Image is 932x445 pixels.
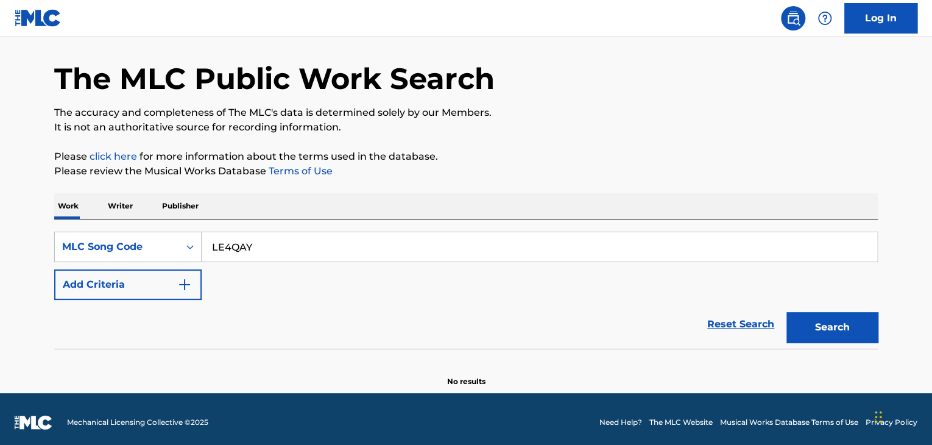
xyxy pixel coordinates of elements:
[701,311,780,338] a: Reset Search
[62,240,172,254] div: MLC Song Code
[875,399,882,435] div: Drag
[844,3,917,34] a: Log In
[817,11,832,26] img: help
[786,312,878,343] button: Search
[54,105,878,120] p: The accuracy and completeness of The MLC's data is determined solely by our Members.
[781,6,805,30] a: Public Search
[866,417,917,428] a: Privacy Policy
[813,6,837,30] div: Help
[104,193,136,219] p: Writer
[15,415,52,430] img: logo
[54,120,878,135] p: It is not an authoritative source for recording information.
[54,149,878,164] p: Please for more information about the terms used in the database.
[54,269,202,300] button: Add Criteria
[786,11,800,26] img: search
[177,277,192,292] img: 9d2ae6d4665cec9f34b9.svg
[720,417,858,428] a: Musical Works Database Terms of Use
[54,232,878,349] form: Search Form
[649,417,713,428] a: The MLC Website
[447,361,485,387] p: No results
[54,164,878,179] p: Please review the Musical Works Database
[54,60,495,97] h1: The MLC Public Work Search
[599,417,642,428] a: Need Help?
[266,165,333,177] a: Terms of Use
[158,193,202,219] p: Publisher
[90,151,137,162] a: click here
[15,9,62,27] img: MLC Logo
[67,417,208,428] span: Mechanical Licensing Collective © 2025
[871,386,932,445] iframe: Chat Widget
[54,193,82,219] p: Work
